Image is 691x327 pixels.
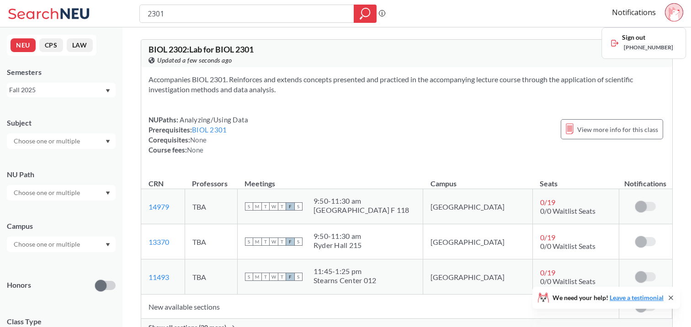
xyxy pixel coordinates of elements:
span: W [270,237,278,246]
span: W [270,273,278,281]
span: 0/0 Waitlist Seats [540,206,595,215]
div: CRN [149,179,164,189]
div: 9:50 - 11:30 am [314,196,409,206]
span: Updated a few seconds ago [157,55,232,65]
div: Fall 2025 [9,85,105,95]
div: Ryder Hall 215 [314,241,362,250]
td: [GEOGRAPHIC_DATA] [423,189,532,224]
span: 0 / 19 [540,198,555,206]
th: Campus [423,169,532,189]
span: T [261,202,270,211]
svg: Dropdown arrow [106,140,110,143]
span: View more info for this class [577,124,658,135]
svg: Dropdown arrow [106,89,110,93]
span: None [190,136,207,144]
span: S [294,202,303,211]
span: Class Type [7,316,116,327]
span: [PHONE_NUMBER] [622,43,675,51]
svg: magnifying glass [360,7,371,20]
div: Stearns Center 012 [314,276,377,285]
div: 11:45 - 1:25 pm [314,267,377,276]
div: magnifying glass [354,5,377,23]
span: 0/0 Waitlist Seats [540,242,595,250]
input: Choose one or multiple [9,239,86,250]
span: T [261,237,270,246]
button: CPS [39,38,63,52]
div: Semesters [7,67,116,77]
div: NU Path [7,169,116,179]
span: S [245,237,253,246]
span: We need your help! [553,295,664,301]
span: W [270,202,278,211]
span: M [253,237,261,246]
button: NEU [11,38,36,52]
td: TBA [185,259,237,295]
div: NUPaths: Prerequisites: Corequisites: Course fees: [149,115,248,155]
span: F [286,202,294,211]
span: 0 / 19 [540,233,555,242]
th: Professors [185,169,237,189]
span: S [294,273,303,281]
a: 13370 [149,237,169,246]
section: Accompanies BIOL 2301. Reinforces and extends concepts presented and practiced in the accompanyin... [149,74,665,95]
a: 14979 [149,202,169,211]
a: Leave a testimonial [610,294,664,301]
input: Class, professor, course number, "phrase" [147,6,347,21]
th: Notifications [619,169,672,189]
td: TBA [185,189,237,224]
th: Seats [532,169,619,189]
div: [GEOGRAPHIC_DATA] F 118 [314,206,409,215]
span: 0/0 Waitlist Seats [540,277,595,285]
span: S [245,273,253,281]
span: None [187,146,203,154]
div: Fall 2025Dropdown arrow [7,83,116,97]
span: F [286,273,294,281]
span: T [278,237,286,246]
a: BIOL 2301 [192,126,227,134]
td: [GEOGRAPHIC_DATA] [423,224,532,259]
div: Subject [7,118,116,128]
span: T [278,273,286,281]
th: Meetings [237,169,423,189]
div: Dropdown arrow [7,237,116,252]
span: BIOL 2302 : Lab for BIOL 2301 [149,44,254,54]
div: 9:50 - 11:30 am [314,232,362,241]
span: S [294,237,303,246]
div: Campus [7,221,116,231]
p: Honors [7,280,31,290]
div: Dropdown arrow [7,133,116,149]
input: Choose one or multiple [9,187,86,198]
td: New available sections [141,295,619,319]
span: F [286,237,294,246]
span: T [278,202,286,211]
div: Dropdown arrow [7,185,116,200]
button: LAW [67,38,93,52]
span: T [261,273,270,281]
a: Notifications [612,7,656,17]
span: S [245,202,253,211]
span: Sign out [622,35,675,40]
span: Analyzing/Using Data [178,116,248,124]
a: 11493 [149,273,169,281]
span: M [253,273,261,281]
svg: Dropdown arrow [106,191,110,195]
td: [GEOGRAPHIC_DATA] [423,259,532,295]
span: 0 / 19 [540,268,555,277]
svg: Dropdown arrow [106,243,110,247]
span: M [253,202,261,211]
td: TBA [185,224,237,259]
input: Choose one or multiple [9,136,86,147]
